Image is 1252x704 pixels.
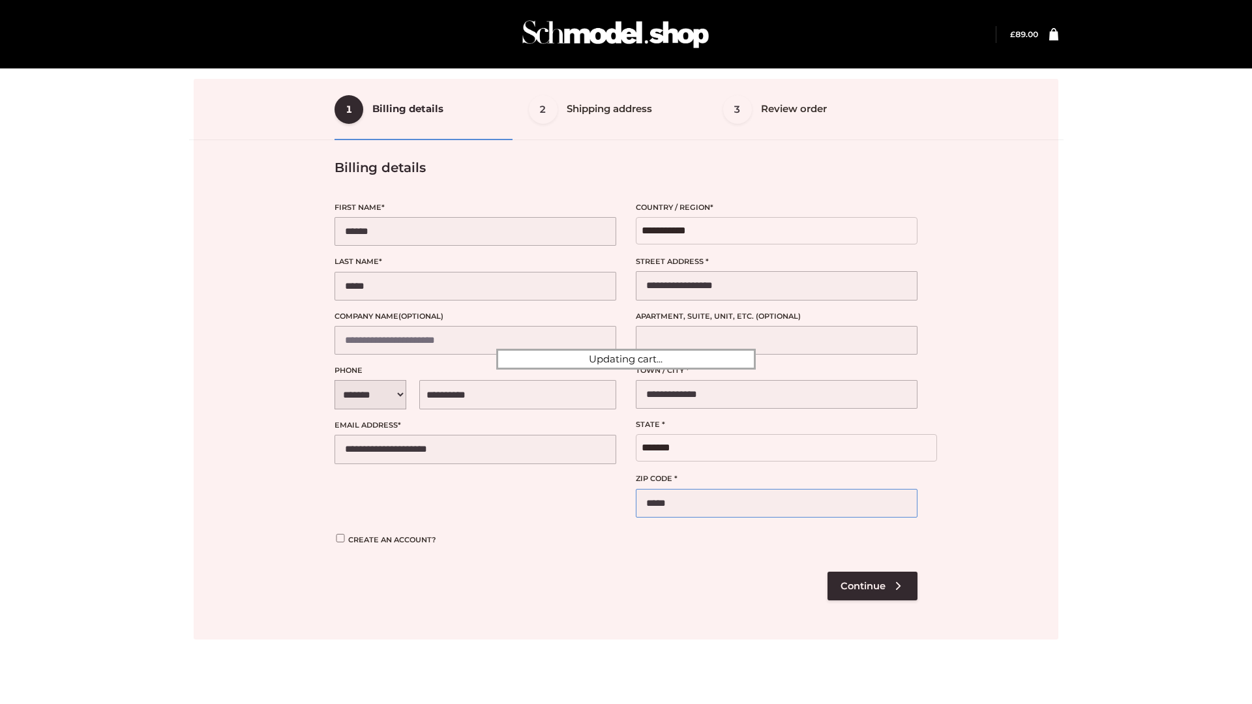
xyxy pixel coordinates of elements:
span: £ [1010,29,1015,39]
img: Schmodel Admin 964 [518,8,713,60]
bdi: 89.00 [1010,29,1038,39]
a: £89.00 [1010,29,1038,39]
div: Updating cart... [496,349,756,370]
